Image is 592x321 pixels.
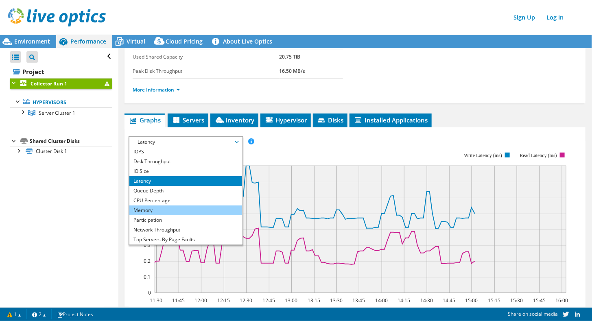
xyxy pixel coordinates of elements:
[51,309,99,319] a: Project Notes
[129,235,242,245] li: Top Servers By Page Faults
[129,215,242,225] li: Participation
[214,116,254,124] span: Inventory
[144,258,151,264] text: 0.2
[10,65,112,78] a: Project
[330,297,343,304] text: 13:30
[129,186,242,196] li: Queue Depth
[195,297,208,304] text: 12:00
[26,309,52,319] a: 2
[542,11,568,23] a: Log In
[209,35,278,48] a: About Live Optics
[127,37,145,45] span: Virtual
[264,116,307,124] span: Hypervisor
[8,8,106,26] img: live_optics_svg.svg
[10,146,112,157] a: Cluster Disk 1
[129,157,242,166] li: Disk Throughput
[70,37,106,45] span: Performance
[308,297,321,304] text: 13:15
[148,289,151,296] text: 0
[172,116,204,124] span: Servers
[509,11,539,23] a: Sign Up
[465,297,478,304] text: 15:00
[129,205,242,215] li: Memory
[133,86,180,93] a: More Information
[150,297,163,304] text: 11:30
[10,97,112,107] a: Hypervisors
[285,297,298,304] text: 13:00
[376,297,388,304] text: 14:00
[133,137,238,147] span: Latency
[133,53,280,61] label: Used Shared Capacity
[129,166,242,176] li: IO Size
[129,196,242,205] li: CPU Percentage
[353,297,365,304] text: 13:45
[488,297,501,304] text: 15:15
[280,68,306,74] b: 16.50 MB/s
[129,116,161,124] span: Graphs
[2,309,27,319] a: 1
[443,297,456,304] text: 14:45
[511,297,523,304] text: 15:30
[354,116,428,124] span: Installed Applications
[240,297,253,304] text: 12:30
[133,67,280,75] label: Peak Disk Throughput
[533,297,546,304] text: 15:45
[129,225,242,235] li: Network Throughput
[421,297,433,304] text: 14:30
[144,273,151,280] text: 0.1
[39,109,75,116] span: Server Cluster 1
[218,297,230,304] text: 12:15
[10,107,112,118] a: Server Cluster 1
[173,297,185,304] text: 11:45
[31,80,67,87] b: Collector Run 1
[129,176,242,186] li: Latency
[508,310,558,317] span: Share on social media
[10,78,112,89] a: Collector Run 1
[520,153,557,158] text: Read Latency (ms)
[129,147,242,157] li: IOPS
[317,116,343,124] span: Disks
[263,297,275,304] text: 12:45
[556,297,568,304] text: 16:00
[30,136,112,146] div: Shared Cluster Disks
[166,37,203,45] span: Cloud Pricing
[14,37,50,45] span: Environment
[398,297,411,304] text: 14:15
[280,53,301,60] b: 20.75 TiB
[464,153,502,158] text: Write Latency (ms)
